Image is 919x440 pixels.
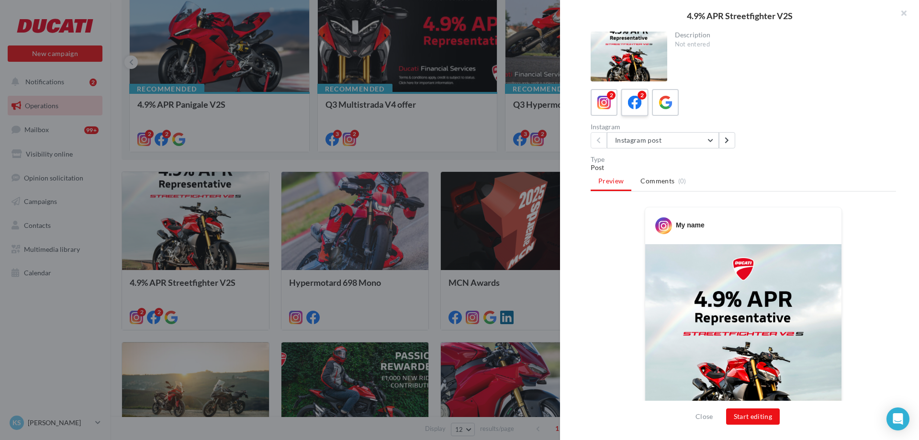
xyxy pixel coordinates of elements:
[676,220,705,230] div: My name
[692,411,717,422] button: Close
[591,124,740,130] div: Instagram
[607,91,616,100] div: 2
[575,11,904,20] div: 4.9% APR Streetfighter V2S
[607,132,719,148] button: Instagram post
[640,176,674,186] span: Comments
[678,177,686,185] span: (0)
[886,407,909,430] div: Open Intercom Messenger
[638,91,646,100] div: 2
[591,163,896,172] div: Post
[591,156,896,163] div: Type
[675,40,889,49] div: Not entered
[675,32,889,38] div: Description
[726,408,780,425] button: Start editing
